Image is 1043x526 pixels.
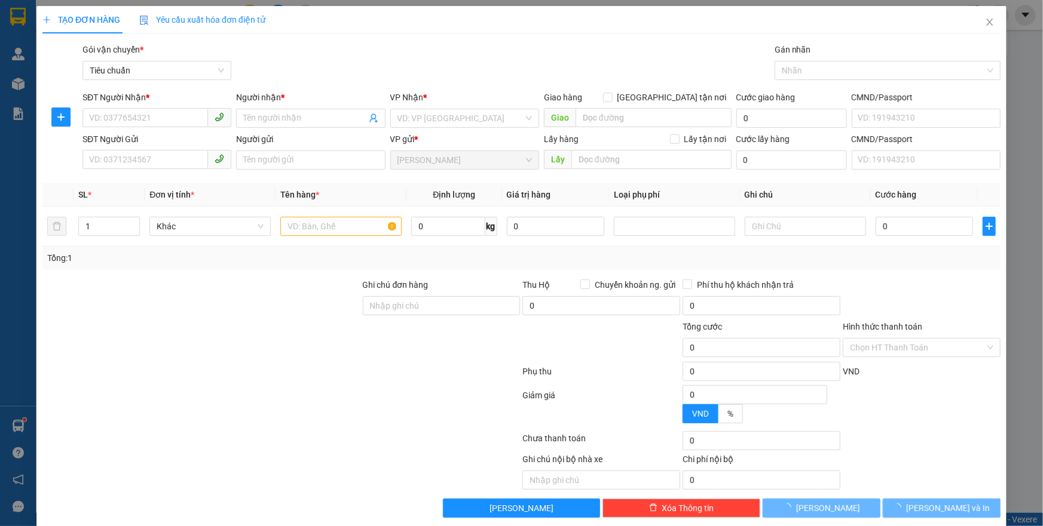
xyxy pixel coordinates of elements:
div: Giảm giá [522,389,682,429]
span: Tiêu chuẩn [90,61,224,79]
span: plus [42,16,51,24]
div: VP gửi [390,133,539,146]
span: TH1110250045 - [65,47,146,79]
th: Ghi chú [740,183,871,207]
div: SĐT Người Nhận [82,91,231,104]
span: plus [983,222,995,231]
span: VP Nhận [390,93,424,102]
span: camlinh.tienoanh - In: [65,58,146,79]
input: Ghi chú đơn hàng [363,296,521,315]
div: Ghi chú nội bộ nhà xe [522,453,680,470]
input: 0 [507,217,604,236]
span: Khác [157,217,264,235]
div: Người gửi [236,133,385,146]
span: Yêu cầu xuất hóa đơn điện tử [139,15,265,24]
span: SL [78,190,88,199]
span: Lấy tận nơi [680,133,732,146]
span: Định lượng [433,190,475,199]
input: Nhập ghi chú [522,470,680,490]
span: VND [843,367,860,376]
img: icon [139,16,149,25]
span: close [985,17,995,27]
button: Close [973,6,1007,39]
span: loading [894,503,907,512]
div: Người nhận [236,91,385,104]
div: CMND/Passport [852,91,1001,104]
label: Ghi chú đơn hàng [363,280,429,290]
span: Cước hàng [876,190,917,199]
span: Phí thu hộ khách nhận trả [692,278,799,291]
span: delete [649,503,657,513]
span: kg [485,217,497,236]
span: [GEOGRAPHIC_DATA] tận nơi [613,91,732,104]
div: CMND/Passport [852,133,1001,146]
span: Thu Hộ [522,280,550,290]
button: plus [983,217,996,236]
span: LENA - 0343449310 [65,35,151,45]
input: Ghi Chú [745,217,866,236]
th: Loại phụ phí [609,183,740,207]
strong: Nhận: [22,86,169,151]
span: Lấy [544,150,571,169]
label: Hình thức thanh toán [843,322,922,331]
span: Xóa Thông tin [662,502,714,515]
span: phone [215,112,224,122]
span: Chuyển khoản ng. gửi [590,278,680,291]
button: [PERSON_NAME] [763,499,880,518]
button: plus [52,107,71,127]
span: Cư Kuin [397,151,532,169]
label: Cước giao hàng [736,93,796,102]
span: Gửi: [65,7,157,32]
label: Cước lấy hàng [736,134,790,144]
button: [PERSON_NAME] và In [883,499,1001,518]
input: Dọc đường [571,150,732,169]
span: Giao hàng [544,93,582,102]
div: SĐT Người Gửi [82,133,231,146]
span: Tên hàng [280,190,319,199]
div: Tổng: 1 [47,251,403,264]
span: Đơn vị tính [149,190,194,199]
button: deleteXóa Thông tin [602,499,760,518]
input: VD: Bàn, Ghế [280,217,402,236]
span: Lấy hàng [544,134,579,144]
span: [PERSON_NAME] [65,20,157,32]
span: 18:29:23 [DATE] [76,69,146,79]
span: plus [53,112,71,122]
span: VND [692,409,709,419]
span: Giá trị hàng [507,190,551,199]
span: phone [215,154,224,164]
input: Cước lấy hàng [736,150,847,170]
input: Cước giao hàng [736,109,847,128]
span: user-add [369,113,378,123]
span: % [727,409,733,419]
label: Gán nhãn [775,45,811,54]
span: [PERSON_NAME] [796,502,860,515]
span: [PERSON_NAME] [490,502,553,515]
span: TẠO ĐƠN HÀNG [42,15,120,24]
span: Giao [544,108,576,127]
div: Phụ thu [522,365,682,386]
span: loading [783,503,796,512]
span: [PERSON_NAME] và In [907,502,990,515]
span: Gói vận chuyển [82,45,143,54]
button: delete [47,217,66,236]
div: Chi phí nội bộ [683,453,840,470]
div: Chưa thanh toán [522,432,682,453]
button: [PERSON_NAME] [443,499,601,518]
span: Tổng cước [683,322,722,331]
input: Dọc đường [576,108,732,127]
